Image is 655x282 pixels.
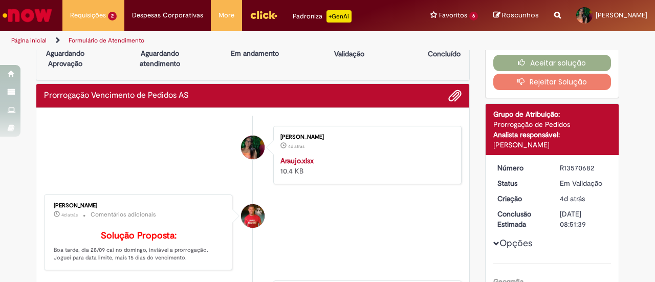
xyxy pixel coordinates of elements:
[241,204,265,228] div: Gustavo Jose Crisostomo
[502,10,539,20] span: Rascunhos
[560,209,607,229] div: [DATE] 08:51:39
[490,209,553,229] dt: Conclusão Estimada
[101,230,177,242] b: Solução Proposta:
[493,119,612,129] div: Prorrogação de Pedidos
[132,10,203,20] span: Despesas Corporativas
[44,91,189,100] h2: Prorrogação Vencimento de Pedidos AS Histórico de tíquete
[54,231,224,262] p: Boa tarde, dia 28/09 cai no domingo, inviável a prorrogação. Joguei para data limite, mais 15 dia...
[231,48,279,58] p: Em andamento
[560,163,607,173] div: R13570682
[288,143,304,149] time: 26/09/2025 14:50:09
[11,36,47,45] a: Página inicial
[54,203,224,209] div: [PERSON_NAME]
[439,10,467,20] span: Favoritos
[108,12,117,20] span: 2
[493,140,612,150] div: [PERSON_NAME]
[280,156,314,165] a: Araujo.xlsx
[560,194,585,203] span: 4d atrás
[560,193,607,204] div: 26/09/2025 13:51:35
[280,156,451,176] div: 10.4 KB
[596,11,647,19] span: [PERSON_NAME]
[219,10,234,20] span: More
[490,163,553,173] dt: Número
[560,178,607,188] div: Em Validação
[334,49,364,59] p: Validação
[428,49,461,59] p: Concluído
[490,178,553,188] dt: Status
[493,55,612,71] button: Aceitar solução
[490,193,553,204] dt: Criação
[288,143,304,149] span: 4d atrás
[469,12,478,20] span: 6
[40,48,90,69] p: Aguardando Aprovação
[493,109,612,119] div: Grupo de Atribuição:
[70,10,106,20] span: Requisições
[69,36,144,45] a: Formulário de Atendimento
[493,11,539,20] a: Rascunhos
[241,136,265,159] div: Rafaela Silva De Souza
[61,212,78,218] time: 26/09/2025 14:39:13
[293,10,352,23] div: Padroniza
[1,5,54,26] img: ServiceNow
[280,134,451,140] div: [PERSON_NAME]
[560,194,585,203] time: 26/09/2025 13:51:35
[135,48,185,69] p: Aguardando atendimento
[326,10,352,23] p: +GenAi
[61,212,78,218] span: 4d atrás
[250,7,277,23] img: click_logo_yellow_360x200.png
[493,74,612,90] button: Rejeitar Solução
[493,129,612,140] div: Analista responsável:
[448,89,462,102] button: Adicionar anexos
[8,31,429,50] ul: Trilhas de página
[91,210,156,219] small: Comentários adicionais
